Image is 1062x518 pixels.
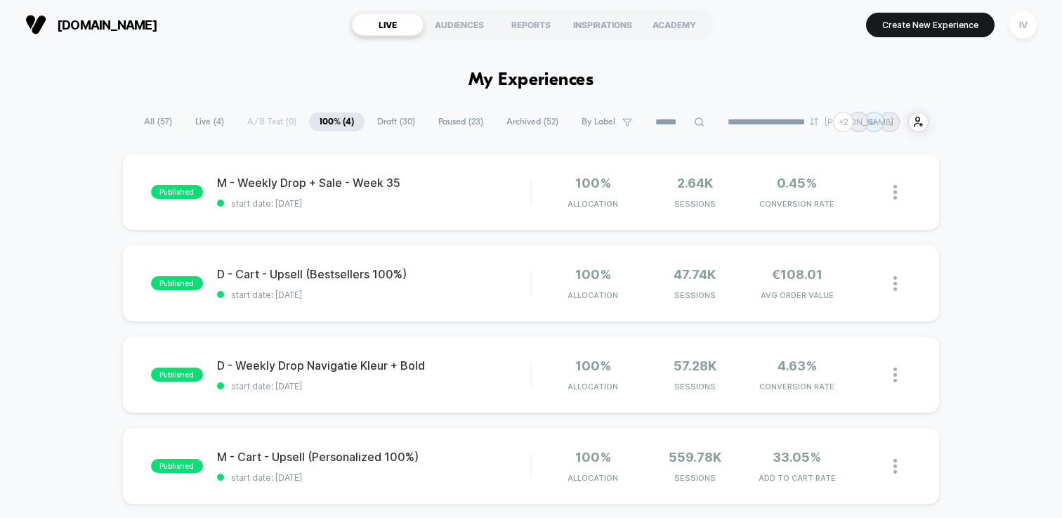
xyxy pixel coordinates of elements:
[669,450,721,465] span: 559.78k
[648,199,742,209] span: Sessions
[893,276,897,291] img: close
[57,18,157,32] span: [DOMAIN_NAME]
[568,290,618,300] span: Allocation
[648,473,742,483] span: Sessions
[893,368,897,382] img: close
[424,13,495,36] div: AUDIENCES
[778,358,817,373] span: 4.63%
[468,70,594,91] h1: My Experiences
[568,382,618,391] span: Allocation
[749,199,844,209] span: CONVERSION RATE
[367,112,426,131] span: Draft ( 30 )
[217,198,530,209] span: start date: [DATE]
[772,267,822,282] span: €108.01
[893,185,897,200] img: close
[217,267,530,281] span: D - Cart - Upsell (Bestsellers 100%)
[810,117,818,126] img: end
[217,472,530,483] span: start date: [DATE]
[638,13,710,36] div: ACADEMY
[749,473,844,483] span: ADD TO CART RATE
[496,112,569,131] span: Archived ( 52 )
[133,112,183,131] span: All ( 57 )
[575,176,611,190] span: 100%
[1005,11,1041,39] button: IV
[674,267,716,282] span: 47.74k
[151,276,203,290] span: published
[648,290,742,300] span: Sessions
[568,199,618,209] span: Allocation
[217,450,530,464] span: M - Cart - Upsell (Personalized 100%)
[217,358,530,373] span: D - Weekly Drop Navigatie Kleur + Bold
[151,185,203,199] span: published
[21,13,162,36] button: [DOMAIN_NAME]
[773,450,821,465] span: 33.05%
[833,112,853,132] div: + 2
[648,382,742,391] span: Sessions
[1009,11,1037,39] div: IV
[428,112,494,131] span: Paused ( 23 )
[575,450,611,465] span: 100%
[217,176,530,190] span: M - Weekly Drop + Sale - Week 35
[151,368,203,382] span: published
[866,13,995,37] button: Create New Experience
[25,14,46,35] img: Visually logo
[217,381,530,391] span: start date: [DATE]
[567,13,638,36] div: INSPIRATIONS
[825,117,893,127] p: [PERSON_NAME]
[749,290,844,300] span: AVG ORDER VALUE
[217,290,530,300] span: start date: [DATE]
[777,176,817,190] span: 0.45%
[893,459,897,474] img: close
[352,13,424,36] div: LIVE
[151,459,203,473] span: published
[185,112,235,131] span: Live ( 4 )
[309,112,365,131] span: 100% ( 4 )
[575,358,611,373] span: 100%
[674,358,716,373] span: 57.28k
[677,176,713,190] span: 2.64k
[575,267,611,282] span: 100%
[568,473,618,483] span: Allocation
[495,13,567,36] div: REPORTS
[582,117,615,127] span: By Label
[749,382,844,391] span: CONVERSION RATE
